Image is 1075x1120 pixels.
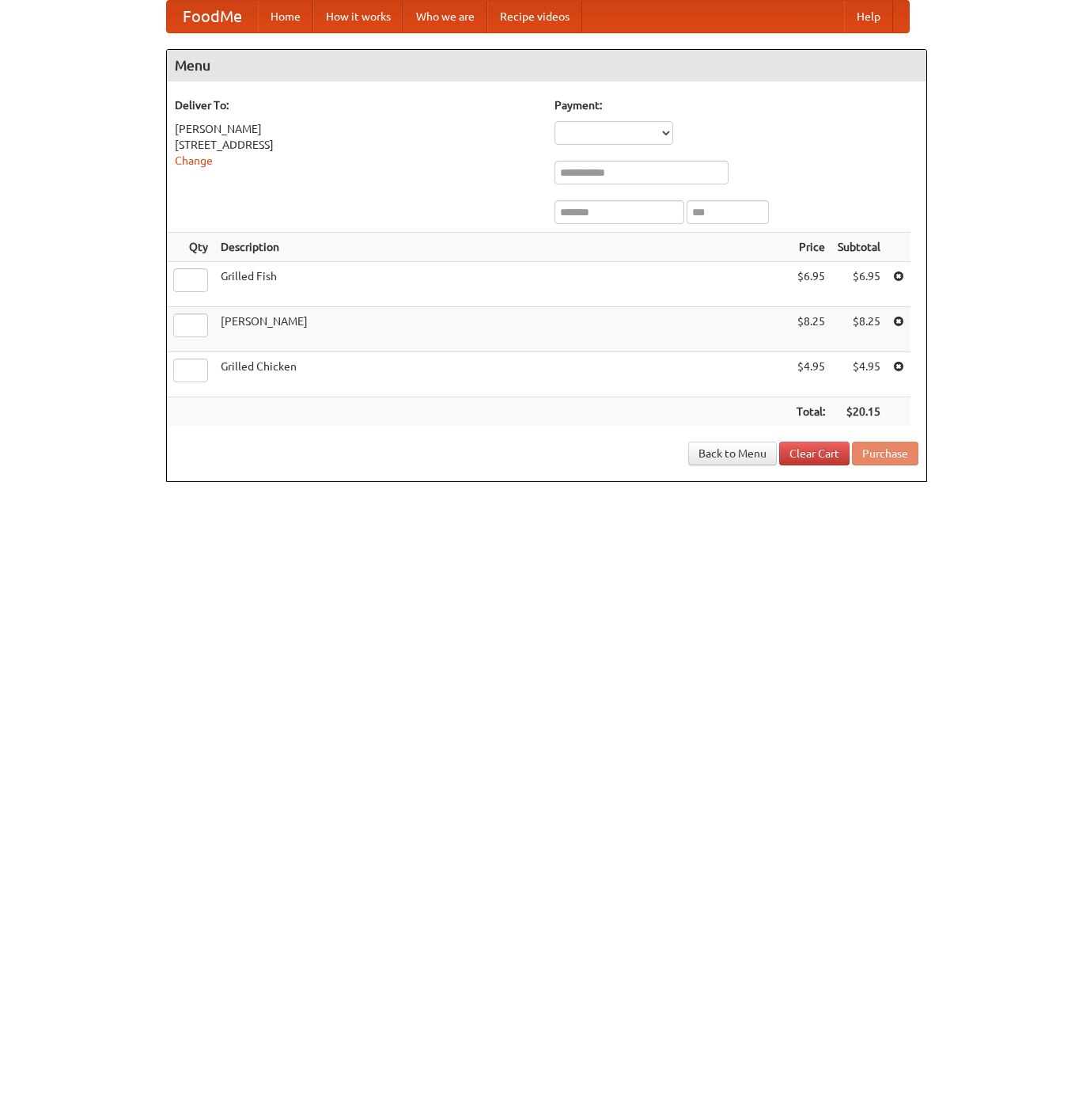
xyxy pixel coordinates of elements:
[175,154,213,167] a: Change
[790,233,831,262] th: Price
[313,1,403,32] a: How it works
[175,137,539,153] div: [STREET_ADDRESS]
[688,442,777,465] a: Back to Menu
[790,307,831,352] td: $8.25
[403,1,487,32] a: Who we are
[175,121,539,137] div: [PERSON_NAME]
[167,50,926,82] h4: Menu
[167,233,214,262] th: Qty
[852,442,918,465] button: Purchase
[844,1,893,32] a: Help
[831,262,887,307] td: $6.95
[167,1,258,32] a: FoodMe
[831,307,887,352] td: $8.25
[790,397,831,427] th: Total:
[487,1,582,32] a: Recipe videos
[831,352,887,397] td: $4.95
[555,97,918,113] h5: Payment:
[258,1,313,32] a: Home
[214,307,790,352] td: [PERSON_NAME]
[831,397,887,427] th: $20.15
[175,97,539,113] h5: Deliver To:
[790,352,831,397] td: $4.95
[790,262,831,307] td: $6.95
[214,352,790,397] td: Grilled Chicken
[831,233,887,262] th: Subtotal
[214,233,790,262] th: Description
[779,442,850,465] a: Clear Cart
[214,262,790,307] td: Grilled Fish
